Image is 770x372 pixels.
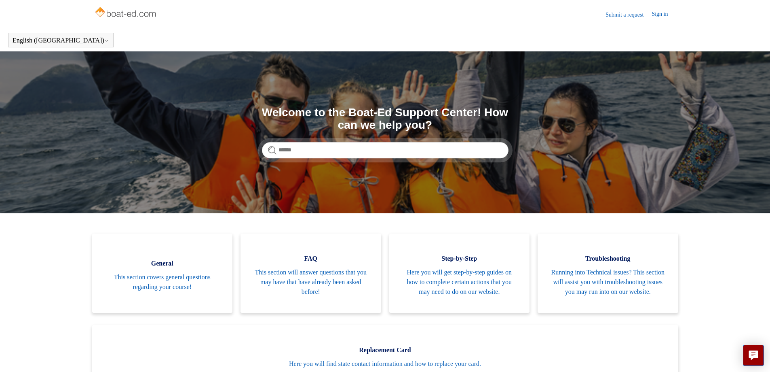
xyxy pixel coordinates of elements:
[389,234,530,313] a: Step-by-Step Here you will get step-by-step guides on how to complete certain actions that you ma...
[743,345,764,366] button: Live chat
[13,37,109,44] button: English ([GEOGRAPHIC_DATA])
[401,268,518,297] span: Here you will get step-by-step guides on how to complete certain actions that you may need to do ...
[605,11,652,19] a: Submit a request
[550,254,666,264] span: Troubleshooting
[262,142,508,158] input: Search
[104,272,221,292] span: This section covers general questions regarding your course!
[550,268,666,297] span: Running into Technical issues? This section will assist you with troubleshooting issues you may r...
[401,254,518,264] span: Step-by-Step
[94,5,158,21] img: Boat-Ed Help Center home page
[240,234,381,313] a: FAQ This section will answer questions that you may have that have already been asked before!
[104,359,666,369] span: Here you will find state contact information and how to replace your card.
[92,234,233,313] a: General This section covers general questions regarding your course!
[652,10,676,19] a: Sign in
[104,259,221,268] span: General
[253,254,369,264] span: FAQ
[104,345,666,355] span: Replacement Card
[262,106,508,132] h1: Welcome to the Boat-Ed Support Center! How can we help you?
[538,234,678,313] a: Troubleshooting Running into Technical issues? This section will assist you with troubleshooting ...
[253,268,369,297] span: This section will answer questions that you may have that have already been asked before!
